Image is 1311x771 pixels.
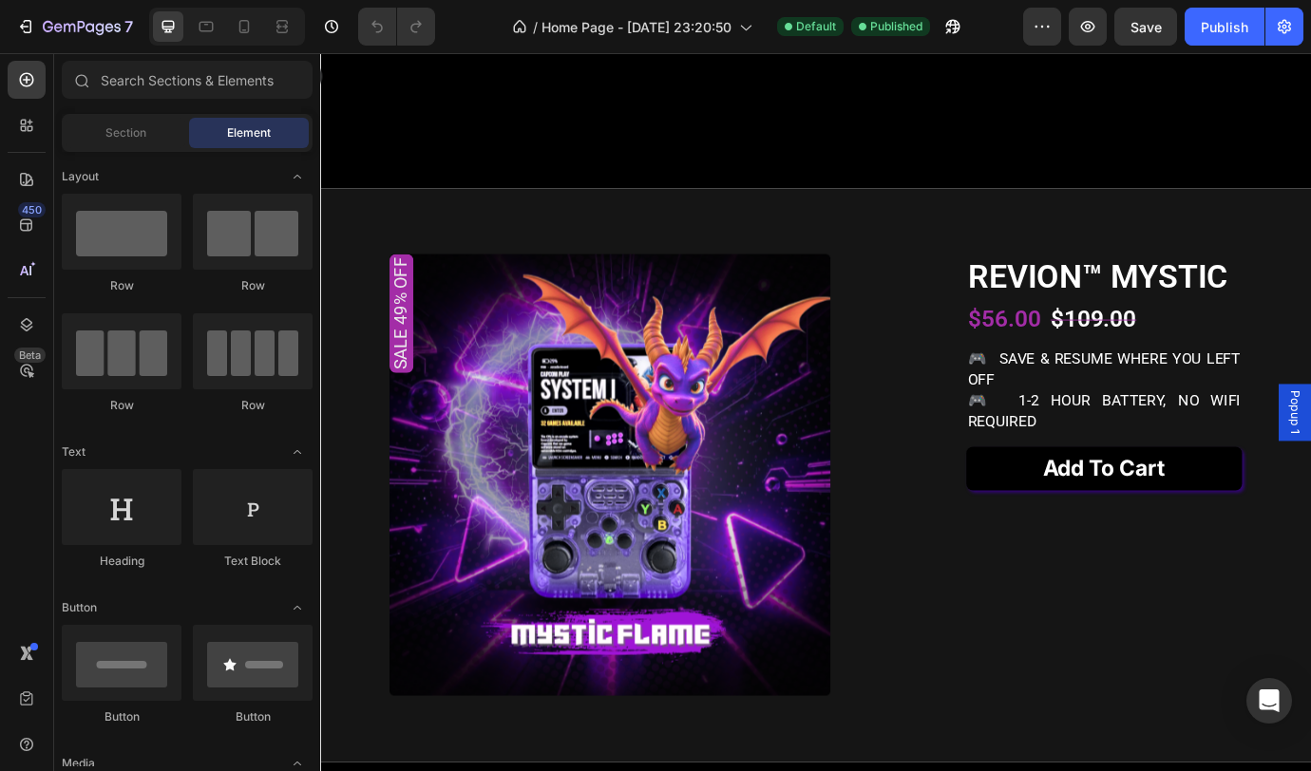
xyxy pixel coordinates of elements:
span: Element [227,124,271,141]
h1: REVION™ MYSTIC [743,232,1060,284]
span: Toggle open [282,592,313,623]
span: Home Page - [DATE] 23:20:50 [541,17,731,37]
p: 🎮 save & resume where you left off 🎮 1-2 hour battery, no wifi required [745,339,1058,435]
button: 7 [8,8,142,46]
div: $109.00 [838,288,940,326]
div: Button [62,708,181,725]
video: Video [376,38,559,129]
span: Save [1130,19,1162,35]
div: Heading [62,553,181,570]
div: Undo/Redo [358,8,435,46]
span: Section [105,124,146,141]
span: Popup 1 [1111,388,1130,439]
input: Search Sections & Elements [62,61,313,99]
iframe: Design area [320,53,1311,771]
video: Video [751,38,934,129]
div: Publish [1201,17,1248,37]
div: 450 [18,202,46,217]
span: Toggle open [282,161,313,192]
span: Default [796,18,836,35]
span: Layout [62,168,99,185]
span: Published [870,18,922,35]
button: Add to cart [743,453,1060,502]
video: Video [940,38,1122,129]
span: Text [62,443,85,461]
button: Save [1114,8,1177,46]
div: Row [62,397,181,414]
div: Text Block [193,553,313,570]
video: Video [564,38,747,129]
span: Button [62,599,97,616]
div: $56.00 [743,288,830,326]
div: Row [193,397,313,414]
div: Beta [14,348,46,363]
button: Publish [1185,8,1264,46]
span: Toggle open [282,437,313,467]
span: / [533,17,538,37]
video: Video [1,38,183,129]
video: Video [189,38,371,129]
div: Row [193,277,313,294]
div: Button [193,708,313,725]
div: Open Intercom Messenger [1246,678,1292,724]
div: Add to cart [831,461,973,495]
pre: Sale 49% off [80,232,107,368]
div: Row [62,277,181,294]
p: 7 [124,15,133,38]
